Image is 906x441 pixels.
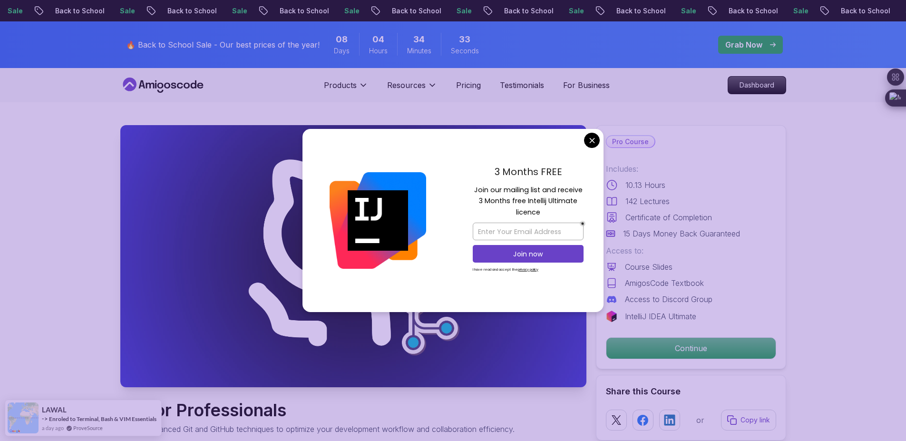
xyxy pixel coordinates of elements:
[606,163,776,175] p: Includes:
[606,338,776,359] p: Continue
[448,6,478,16] p: Sale
[606,337,776,359] button: Continue
[413,33,425,46] span: 34 Minutes
[111,6,141,16] p: Sale
[495,6,560,16] p: Back to School
[832,6,896,16] p: Back to School
[49,415,156,422] a: Enroled to Terminal, Bash & VIM Essentials
[387,79,426,91] p: Resources
[740,415,770,425] p: Copy link
[369,46,388,56] span: Hours
[8,402,39,433] img: provesource social proof notification image
[407,46,431,56] span: Minutes
[606,136,654,147] p: Pro Course
[606,385,776,398] h2: Share this Course
[383,6,448,16] p: Back to School
[158,6,223,16] p: Back to School
[500,79,544,91] a: Testimonials
[120,125,586,387] img: git-for-professionals_thumbnail
[42,406,67,414] span: LAWAL
[387,79,437,98] button: Resources
[696,414,704,426] p: or
[46,6,111,16] p: Back to School
[625,179,665,191] p: 10.13 Hours
[120,423,515,435] p: Master advanced Git and GitHub techniques to optimize your development workflow and collaboration...
[336,33,348,46] span: 8 Days
[42,424,64,432] span: a day ago
[560,6,590,16] p: Sale
[126,39,320,50] p: 🔥 Back to School Sale - Our best prices of the year!
[334,46,350,56] span: Days
[451,46,479,56] span: Seconds
[223,6,253,16] p: Sale
[456,79,481,91] a: Pricing
[672,6,702,16] p: Sale
[606,311,617,322] img: jetbrains logo
[335,6,366,16] p: Sale
[623,228,740,239] p: 15 Days Money Back Guaranteed
[625,277,704,289] p: AmigosCode Textbook
[120,401,515,420] h1: Git for Professionals
[728,77,786,94] p: Dashboard
[73,424,103,432] a: ProveSource
[459,33,470,46] span: 33 Seconds
[725,39,762,50] p: Grab Now
[324,79,357,91] p: Products
[728,76,786,94] a: Dashboard
[324,79,368,98] button: Products
[271,6,335,16] p: Back to School
[625,212,712,223] p: Certificate of Completion
[625,261,672,273] p: Course Slides
[372,33,384,46] span: 4 Hours
[607,6,672,16] p: Back to School
[720,6,784,16] p: Back to School
[606,245,776,256] p: Access to:
[42,415,48,422] span: ->
[784,6,815,16] p: Sale
[721,410,776,431] button: Copy link
[625,196,670,207] p: 142 Lectures
[625,294,712,305] p: Access to Discord Group
[625,311,696,322] p: IntelliJ IDEA Ultimate
[563,79,610,91] a: For Business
